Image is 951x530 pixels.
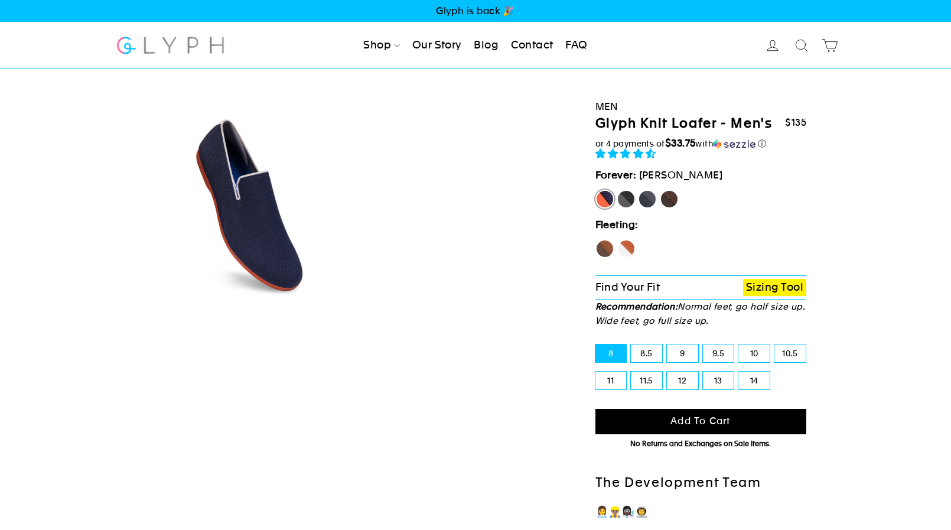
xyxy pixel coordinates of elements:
a: Shop [359,32,405,58]
label: Panther [617,190,636,209]
label: Rhino [638,190,657,209]
div: or 4 payments of with [595,138,807,149]
label: 14 [738,372,770,389]
label: 10 [738,344,770,362]
span: $135 [785,117,806,128]
div: Men [595,99,807,115]
label: 8 [595,344,627,362]
a: Contact [506,32,558,58]
img: Angle_6_0_3x_b7f751b4-e3dc-4a3c-b0c7-0aca56be0efa_800x.jpg [150,104,351,305]
label: 11.5 [631,372,662,389]
img: Sezzle [713,139,755,149]
label: 9.5 [703,344,734,362]
span: No Returns and Exchanges on Sale Items. [630,440,771,448]
p: Normal feet, go half size up. Wide feet, go full size up. [595,300,807,328]
span: Add to cart [670,415,731,427]
label: 9 [667,344,698,362]
span: $33.75 [665,137,696,149]
img: Glyph [115,30,226,61]
p: 👩‍💼👷🏽‍♂️👩🏿‍🔬👨‍🚀 [595,503,807,521]
ul: Primary [359,32,592,58]
label: Hawk [595,239,614,258]
label: Fox [617,239,636,258]
button: Add to cart [595,409,807,434]
h1: Glyph Knit Loafer - Men's [595,115,773,132]
a: FAQ [561,32,592,58]
label: 12 [667,372,698,389]
label: 8.5 [631,344,662,362]
strong: Fleeting: [595,219,639,230]
span: 4.73 stars [595,148,659,160]
span: [PERSON_NAME] [639,169,723,181]
span: Find Your Fit [595,281,660,293]
a: Blog [469,32,503,58]
label: 13 [703,372,734,389]
label: [PERSON_NAME] [595,190,614,209]
strong: Forever: [595,169,637,181]
a: Sizing Tool [743,279,806,296]
h2: The Development Team [595,474,807,492]
strong: Recommendation: [595,301,678,311]
label: Mustang [660,190,679,209]
label: 11 [595,372,627,389]
div: or 4 payments of$33.75withSezzle Click to learn more about Sezzle [595,138,807,149]
label: 10.5 [774,344,806,362]
a: Our Story [408,32,467,58]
